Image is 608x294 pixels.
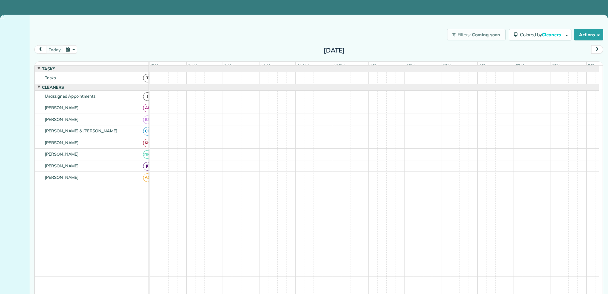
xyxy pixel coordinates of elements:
span: [PERSON_NAME] & [PERSON_NAME] [44,128,119,133]
span: 7am [150,63,162,68]
span: 8am [187,63,198,68]
span: [PERSON_NAME] [44,140,80,145]
span: JB [143,162,152,171]
span: Tasks [41,66,57,71]
span: 5pm [514,63,525,68]
h2: [DATE] [294,47,374,54]
span: Tasks [44,75,57,80]
span: 7pm [587,63,598,68]
span: CB [143,127,152,136]
span: T [143,74,152,82]
span: [PERSON_NAME] [44,117,80,122]
span: [PERSON_NAME] [44,175,80,180]
span: 11am [296,63,310,68]
span: KH [143,139,152,147]
span: 4pm [478,63,489,68]
span: 10am [259,63,274,68]
span: 2pm [405,63,416,68]
span: 9am [223,63,235,68]
span: BR [143,115,152,124]
span: Coming soon [472,32,501,38]
span: Cleaners [542,32,562,38]
span: 6pm [550,63,562,68]
button: today [46,45,63,54]
span: 1pm [369,63,380,68]
button: Actions [574,29,603,40]
span: ! [143,92,152,101]
span: AG [143,173,152,182]
span: NM [143,150,152,159]
button: Colored byCleaners [509,29,571,40]
span: 12pm [332,63,346,68]
span: Filters: [458,32,471,38]
span: [PERSON_NAME] [44,151,80,157]
button: next [591,45,603,54]
span: [PERSON_NAME] [44,163,80,168]
button: prev [34,45,46,54]
span: AF [143,104,152,112]
span: Colored by [520,32,563,38]
span: Cleaners [41,85,65,90]
span: Unassigned Appointments [44,94,97,99]
span: [PERSON_NAME] [44,105,80,110]
span: 3pm [441,63,453,68]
